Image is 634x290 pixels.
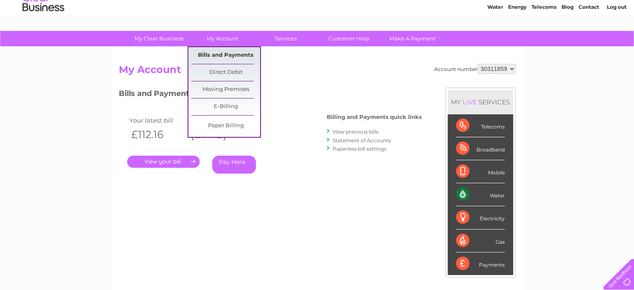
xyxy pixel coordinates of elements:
div: Broadband [456,137,505,160]
a: Bills and Payments [191,47,260,64]
h2: My Account [119,64,516,80]
a: Customer Help [315,31,383,46]
a: Contact [579,35,599,42]
div: MY SERVICES [448,90,513,114]
a: Statement of Accounts [333,137,391,144]
a: My Clear Business [125,31,193,46]
a: Make A Payment [378,31,447,46]
a: E-Billing [191,98,260,115]
a: Paperless bill settings [333,146,386,152]
h4: Billing and Payments quick links [327,114,422,120]
a: Moving Premises [191,81,260,98]
a: Telecoms [531,35,556,42]
div: Account number [434,64,516,74]
a: Blog [561,35,574,42]
td: Your latest bill [127,115,187,126]
div: LIVE [461,98,479,106]
td: Invoice date [187,115,247,126]
a: Services [251,31,320,46]
a: Water [487,35,503,42]
th: £112.16 [127,126,187,143]
a: . [127,156,200,168]
div: Electricity [456,206,505,229]
a: My Account [188,31,257,46]
a: Energy [508,35,526,42]
a: View previous bills [333,129,378,135]
div: Water [456,183,505,206]
div: Telecoms [456,114,505,137]
th: [DATE] [187,126,247,143]
div: Gas [456,229,505,252]
h3: Bills and Payments [119,88,422,102]
a: Log out [606,35,626,42]
div: Mobile [456,160,505,183]
div: Payments [456,252,505,275]
a: Pay Here [212,156,256,174]
img: logo.png [22,22,65,47]
a: Paper Billing [191,118,260,134]
a: Direct Debit [191,64,260,81]
a: 0333 014 3131 [477,4,534,15]
div: Clear Business is a trading name of Verastar Limited (registered in [GEOGRAPHIC_DATA] No. 3667643... [120,5,514,40]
